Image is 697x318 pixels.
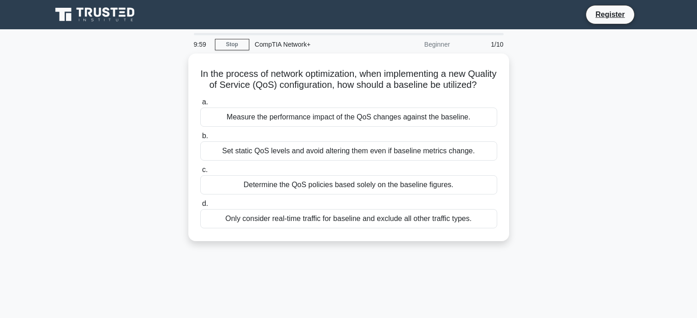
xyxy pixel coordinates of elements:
[200,141,497,161] div: Set static QoS levels and avoid altering them even if baseline metrics change.
[202,199,208,207] span: d.
[200,108,497,127] div: Measure the performance impact of the QoS changes against the baseline.
[249,35,375,54] div: CompTIA Network+
[215,39,249,50] a: Stop
[375,35,456,54] div: Beginner
[202,132,208,140] span: b.
[456,35,509,54] div: 1/10
[590,9,630,20] a: Register
[202,98,208,106] span: a.
[199,68,498,91] h5: In the process of network optimization, when implementing a new Quality of Service (QoS) configur...
[202,166,208,173] span: c.
[200,175,497,194] div: Determine the QoS policies based solely on the baseline figures.
[200,209,497,228] div: Only consider real-time traffic for baseline and exclude all other traffic types.
[188,35,215,54] div: 9:59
